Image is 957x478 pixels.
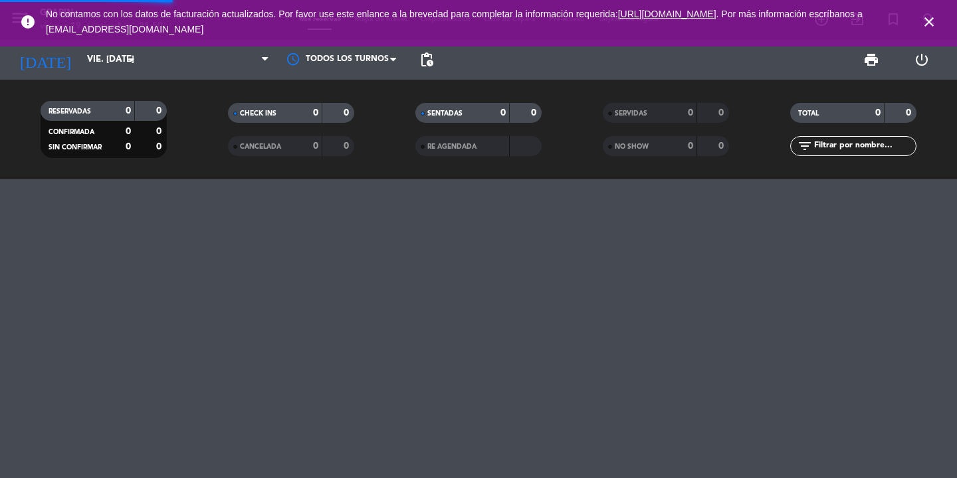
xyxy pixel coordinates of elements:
strong: 0 [688,108,693,118]
strong: 0 [313,108,318,118]
span: pending_actions [419,52,435,68]
strong: 0 [126,106,131,116]
a: . Por más información escríbanos a [EMAIL_ADDRESS][DOMAIN_NAME] [46,9,863,35]
span: SIN CONFIRMAR [49,144,102,151]
strong: 0 [313,141,318,151]
span: SERVIDAS [615,110,647,117]
i: error [20,14,36,30]
div: LOG OUT [897,40,947,80]
i: power_settings_new [914,52,930,68]
strong: 0 [906,108,914,118]
span: TOTAL [798,110,819,117]
strong: 0 [531,108,539,118]
span: RE AGENDADA [427,143,477,150]
span: CANCELADA [240,143,281,150]
i: [DATE] [10,45,80,74]
strong: 0 [126,127,131,136]
strong: 0 [500,108,506,118]
strong: 0 [344,108,352,118]
strong: 0 [688,141,693,151]
span: SENTADAS [427,110,463,117]
span: RESERVADAS [49,108,91,115]
strong: 0 [344,141,352,151]
strong: 0 [718,108,726,118]
input: Filtrar por nombre... [813,139,916,153]
a: [URL][DOMAIN_NAME] [618,9,716,19]
i: close [921,14,937,30]
span: No contamos con los datos de facturación actualizados. Por favor use este enlance a la brevedad p... [46,9,863,35]
span: CONFIRMADA [49,129,94,135]
strong: 0 [156,142,164,151]
strong: 0 [718,141,726,151]
strong: 0 [126,142,131,151]
i: filter_list [797,138,813,154]
span: NO SHOW [615,143,649,150]
i: arrow_drop_down [124,52,140,68]
span: print [863,52,879,68]
strong: 0 [156,127,164,136]
span: CHECK INS [240,110,276,117]
strong: 0 [156,106,164,116]
strong: 0 [875,108,881,118]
